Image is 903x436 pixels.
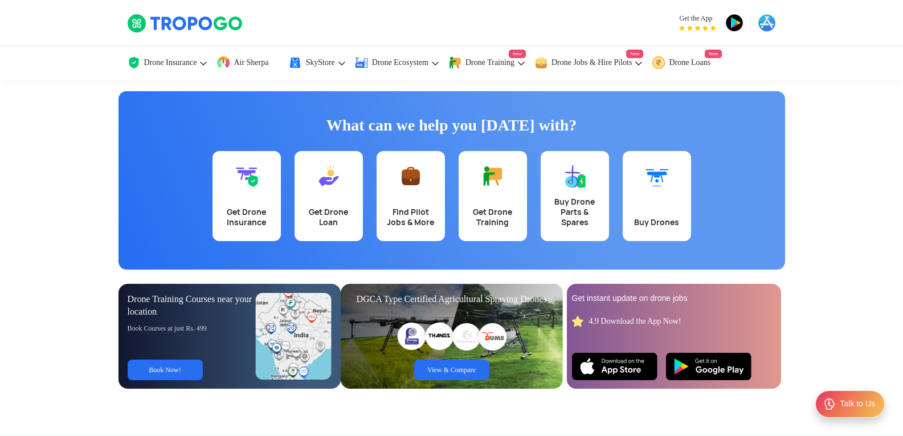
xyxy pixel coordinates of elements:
a: Get Drone Training [459,151,527,241]
div: Find Pilot Jobs & More [383,207,438,227]
div: Get instant update on drone jobs [572,293,776,304]
span: Get the App [679,14,716,23]
a: Get Drone Insurance [213,151,281,241]
a: Drone Insurance [127,46,209,80]
img: appstore [758,14,776,32]
span: Drone Ecosystem [372,58,428,67]
div: Drone Training Courses near your location [128,293,256,318]
img: ic_Support.svg [823,397,836,411]
img: Buy Drone Parts & Spares [563,165,586,188]
span: Drone Loans [669,58,710,67]
div: 4.9 Download the App Now! [589,316,681,327]
a: View & Compare [414,360,489,380]
a: Get Drone Loan [295,151,363,241]
span: SkyStore [305,58,334,67]
img: Buy Drones [645,165,668,188]
img: Ios [572,353,657,380]
div: Talk to Us [840,398,875,410]
div: DGCA Type Certified Agricultural Spraying Drones [350,293,554,305]
a: Drone TrainingNew [448,46,526,80]
div: Buy Drone Parts & Spares [547,197,602,227]
span: Drone Insurance [144,58,197,67]
div: Buy Drones [630,217,684,227]
span: Air Sherpa [234,58,268,67]
img: Get Drone Loan [317,165,340,188]
a: Air Sherpa [216,46,280,80]
span: Drone Training [465,58,514,67]
a: SkyStore [288,46,346,80]
a: Book Now! [128,360,203,380]
img: Find Pilot Jobs & More [399,165,422,188]
span: New [626,50,643,58]
div: Get Drone Insurance [219,207,274,227]
span: New [509,50,526,58]
img: playstore [725,14,743,32]
h1: What can we help you [DATE] with? [127,114,777,137]
img: TropoGo Logo [127,14,244,33]
a: Drone Jobs & Hire PilotsNew [534,46,644,80]
span: New [705,50,722,58]
img: star_rating [572,316,583,327]
a: Drone Ecosystem [355,46,440,80]
span: Drone Jobs & Hire Pilots [551,58,632,67]
img: Get Drone Insurance [235,165,258,188]
img: App Raking [679,25,716,31]
a: Buy Drone Parts & Spares [541,151,609,241]
div: Book Courses at just Rs. 499 [128,324,256,333]
a: Drone LoansNew [652,46,722,80]
img: Playstore [666,353,751,380]
div: Get Drone Loan [301,207,356,227]
a: Find Pilot Jobs & More [377,151,445,241]
img: Get Drone Training [481,165,504,188]
div: Get Drone Training [465,207,520,227]
a: Buy Drones [623,151,691,241]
